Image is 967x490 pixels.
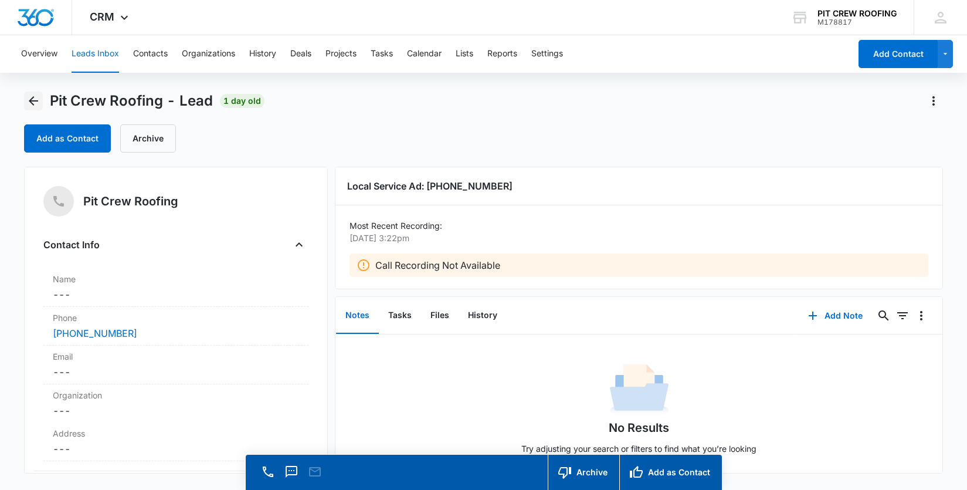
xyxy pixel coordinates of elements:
[487,35,517,73] button: Reports
[817,9,897,18] div: account name
[260,464,276,480] button: Call
[347,179,930,193] h3: Local Service Ad: [PHONE_NUMBER]
[53,288,299,302] dd: ---
[133,35,168,73] button: Contacts
[336,298,379,334] button: Notes
[53,442,299,456] dd: ---
[53,404,299,418] dd: ---
[548,455,619,490] button: Archive
[325,35,357,73] button: Projects
[120,124,176,153] button: Archive
[371,35,393,73] button: Tasks
[50,92,213,110] span: Pit Crew Roofing - Lead
[796,302,874,330] button: Add Note
[456,35,473,73] button: Lists
[53,427,299,440] label: Address
[182,35,235,73] button: Organizations
[53,389,299,401] label: Organization
[290,235,308,254] button: Close
[610,360,669,419] img: No Data
[260,471,276,481] a: Call
[90,11,114,23] span: CRM
[43,423,308,461] div: Address---
[924,92,943,110] button: Actions
[459,298,507,334] button: History
[379,298,421,334] button: Tasks
[53,312,299,324] label: Phone
[407,35,442,73] button: Calendar
[375,258,500,272] p: Call Recording Not Available
[290,35,311,73] button: Deals
[516,442,762,467] p: Try adjusting your search or filters to find what you’re looking for.
[72,35,119,73] button: Leads Inbox
[53,326,137,340] a: [PHONE_NUMBER]
[874,306,893,325] button: Search...
[421,298,459,334] button: Files
[83,192,178,210] h5: Pit Crew Roofing
[350,232,921,244] p: [DATE] 3:22pm
[43,384,308,423] div: Organization---
[220,94,264,108] span: 1 day old
[531,35,563,73] button: Settings
[283,464,300,480] button: Text
[893,306,912,325] button: Filters
[24,124,111,153] button: Add as Contact
[43,346,308,384] div: Email---
[43,307,308,346] div: Phone[PHONE_NUMBER]
[609,419,669,437] h1: No Results
[53,365,299,379] dd: ---
[817,18,897,26] div: account id
[859,40,938,68] button: Add Contact
[43,268,308,307] div: Name---
[53,273,299,285] label: Name
[283,471,300,481] a: Text
[43,238,100,252] h4: Contact Info
[912,306,931,325] button: Overflow Menu
[53,350,299,363] label: Email
[249,35,276,73] button: History
[24,92,43,110] button: Back
[350,219,928,232] p: Most Recent Recording:
[619,455,722,490] button: Add as Contact
[21,35,57,73] button: Overview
